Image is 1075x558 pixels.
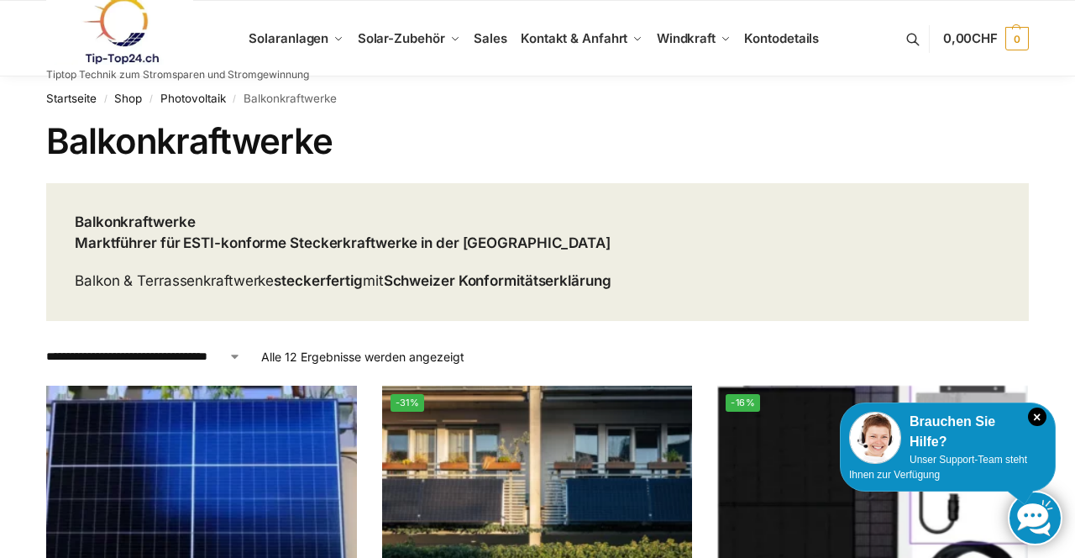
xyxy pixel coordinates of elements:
[849,412,1046,452] div: Brauchen Sie Hilfe?
[351,1,467,76] a: Solar-Zubehör
[972,30,998,46] span: CHF
[521,30,627,46] span: Kontakt & Anfahrt
[46,120,1029,162] h1: Balkonkraftwerke
[97,92,114,106] span: /
[744,30,819,46] span: Kontodetails
[114,92,142,105] a: Shop
[160,92,226,105] a: Photovoltaik
[46,70,309,80] p: Tiptop Technik zum Stromsparen und Stromgewinnung
[226,92,244,106] span: /
[737,1,826,76] a: Kontodetails
[75,234,611,251] strong: Marktführer für ESTI-konforme Steckerkraftwerke in der [GEOGRAPHIC_DATA]
[358,30,445,46] span: Solar-Zubehör
[261,348,464,366] p: Alle 12 Ergebnisse werden angezeigt
[75,271,611,292] p: Balkon & Terrassenkraftwerke mit
[849,454,1027,481] span: Unser Support-Team steht Ihnen zur Verfügung
[46,92,97,105] a: Startseite
[657,30,716,46] span: Windkraft
[46,348,241,366] select: Shop-Reihenfolge
[1005,27,1029,50] span: 0
[650,1,738,76] a: Windkraft
[943,13,1029,64] a: 0,00CHF 0
[1028,408,1046,426] i: Schließen
[384,272,611,289] strong: Schweizer Konformitätserklärung
[46,76,1029,120] nav: Breadcrumb
[514,1,650,76] a: Kontakt & Anfahrt
[75,213,195,230] strong: Balkonkraftwerke
[274,272,363,289] strong: steckerfertig
[467,1,514,76] a: Sales
[142,92,160,106] span: /
[849,412,901,464] img: Customer service
[474,30,507,46] span: Sales
[943,30,998,46] span: 0,00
